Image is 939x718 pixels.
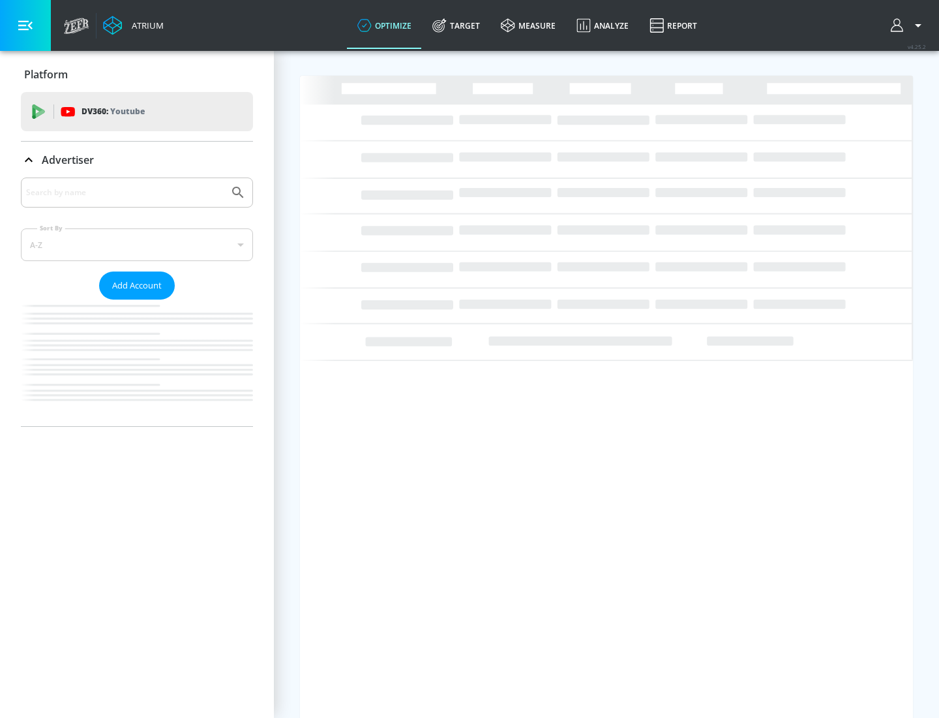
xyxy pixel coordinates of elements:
div: A-Z [21,228,253,261]
nav: list of Advertiser [21,300,253,426]
label: Sort By [37,224,65,232]
input: Search by name [26,184,224,201]
button: Add Account [99,272,175,300]
a: Atrium [103,16,164,35]
div: DV360: Youtube [21,92,253,131]
a: Target [422,2,490,49]
a: measure [490,2,566,49]
p: Platform [24,67,68,82]
p: Youtube [110,104,145,118]
p: DV360: [82,104,145,119]
span: v 4.25.2 [908,43,926,50]
div: Atrium [127,20,164,31]
div: Advertiser [21,178,253,426]
div: Advertiser [21,142,253,178]
span: Add Account [112,278,162,293]
a: Report [639,2,708,49]
div: Platform [21,56,253,93]
a: Analyze [566,2,639,49]
a: optimize [347,2,422,49]
p: Advertiser [42,153,94,167]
